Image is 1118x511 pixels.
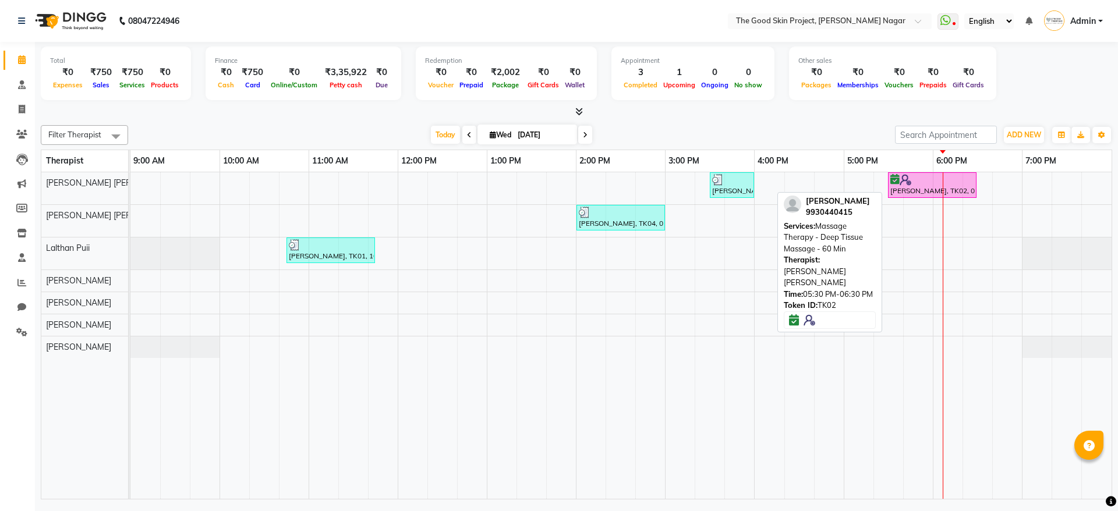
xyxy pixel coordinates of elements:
div: ₹750 [237,66,268,79]
span: ADD NEW [1007,130,1041,139]
span: [PERSON_NAME] [46,342,111,352]
span: Gift Cards [950,81,987,89]
a: 9:00 AM [130,152,168,169]
div: ₹0 [457,66,486,79]
span: Wallet [562,81,588,89]
span: Gift Cards [525,81,562,89]
a: 1:00 PM [487,152,524,169]
span: Prepaid [457,81,486,89]
span: Products [148,81,182,89]
button: ADD NEW [1004,127,1044,143]
div: ₹0 [148,66,182,79]
span: Therapist: [784,255,820,264]
a: 7:00 PM [1023,152,1059,169]
div: Other sales [798,56,987,66]
span: Online/Custom [268,81,320,89]
div: 3 [621,66,660,79]
a: 11:00 AM [309,152,351,169]
div: 0 [698,66,731,79]
span: Vouchers [882,81,917,89]
div: ₹0 [798,66,834,79]
span: Filter Therapist [48,130,101,139]
div: Finance [215,56,392,66]
div: Total [50,56,182,66]
span: Completed [621,81,660,89]
div: [PERSON_NAME] [PERSON_NAME] [784,254,876,289]
span: Petty cash [327,81,365,89]
img: logo [30,5,109,37]
span: [PERSON_NAME] [PERSON_NAME] [46,210,179,221]
div: 05:30 PM-06:30 PM [784,289,876,300]
a: 12:00 PM [398,152,440,169]
a: 5:00 PM [844,152,881,169]
a: 10:00 AM [220,152,262,169]
span: Packages [798,81,834,89]
div: 0 [731,66,765,79]
span: Services [116,81,148,89]
span: Cash [215,81,237,89]
span: Prepaids [917,81,950,89]
span: Memberships [834,81,882,89]
div: ₹0 [882,66,917,79]
span: Ongoing [698,81,731,89]
span: Package [489,81,522,89]
span: Massage Therapy - Deep Tissue Massage - 60 Min [784,221,863,253]
div: [PERSON_NAME], TK01, 10:45 AM-11:45 AM, Massage Therapy - Deep Tissue Massage - 60 Min [288,239,374,261]
span: [PERSON_NAME] [46,275,111,286]
span: Voucher [425,81,457,89]
span: Time: [784,289,803,299]
input: 2025-09-03 [514,126,572,144]
div: ₹0 [917,66,950,79]
span: [PERSON_NAME] [46,320,111,330]
div: ₹750 [86,66,116,79]
div: ₹0 [215,66,237,79]
span: Card [242,81,263,89]
a: 2:00 PM [576,152,613,169]
span: Wed [487,130,514,139]
a: 3:00 PM [666,152,702,169]
div: ₹2,002 [486,66,525,79]
div: ₹0 [834,66,882,79]
a: 4:00 PM [755,152,791,169]
span: Therapist [46,155,83,166]
div: [PERSON_NAME], TK04, 02:00 PM-03:00 PM, Massage Therapy - Swedish Massage - 60 Min [578,207,664,229]
span: Services: [784,221,815,230]
span: Token ID: [784,300,818,310]
div: Appointment [621,56,765,66]
div: ₹0 [50,66,86,79]
span: [PERSON_NAME] [806,196,870,205]
span: Expenses [50,81,86,89]
img: profile [784,196,801,213]
div: [PERSON_NAME], TK02, 05:30 PM-06:30 PM, Massage Therapy - Deep Tissue Massage - 60 Min [889,174,975,196]
div: 9930440415 [806,207,870,218]
div: 1 [660,66,698,79]
span: Upcoming [660,81,698,89]
div: ₹750 [116,66,148,79]
div: TK02 [784,300,876,311]
div: ₹0 [562,66,588,79]
div: ₹0 [950,66,987,79]
div: ₹0 [372,66,392,79]
div: ₹0 [525,66,562,79]
div: ₹3,35,922 [320,66,372,79]
div: [PERSON_NAME], TK05, 03:30 PM-04:00 PM, Massage Therapy - Kids - Swedish Massage - upto 14 yrs [711,174,753,196]
span: Due [373,81,391,89]
span: Admin [1070,15,1096,27]
img: Admin [1044,10,1064,31]
span: Today [431,126,460,144]
span: Sales [90,81,112,89]
a: 6:00 PM [933,152,970,169]
b: 08047224946 [128,5,179,37]
span: No show [731,81,765,89]
span: [PERSON_NAME] [46,297,111,308]
div: ₹0 [425,66,457,79]
div: ₹0 [268,66,320,79]
div: Redemption [425,56,588,66]
span: Lalthan Puii [46,243,90,253]
input: Search Appointment [895,126,997,144]
span: [PERSON_NAME] [PERSON_NAME] [46,178,179,188]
